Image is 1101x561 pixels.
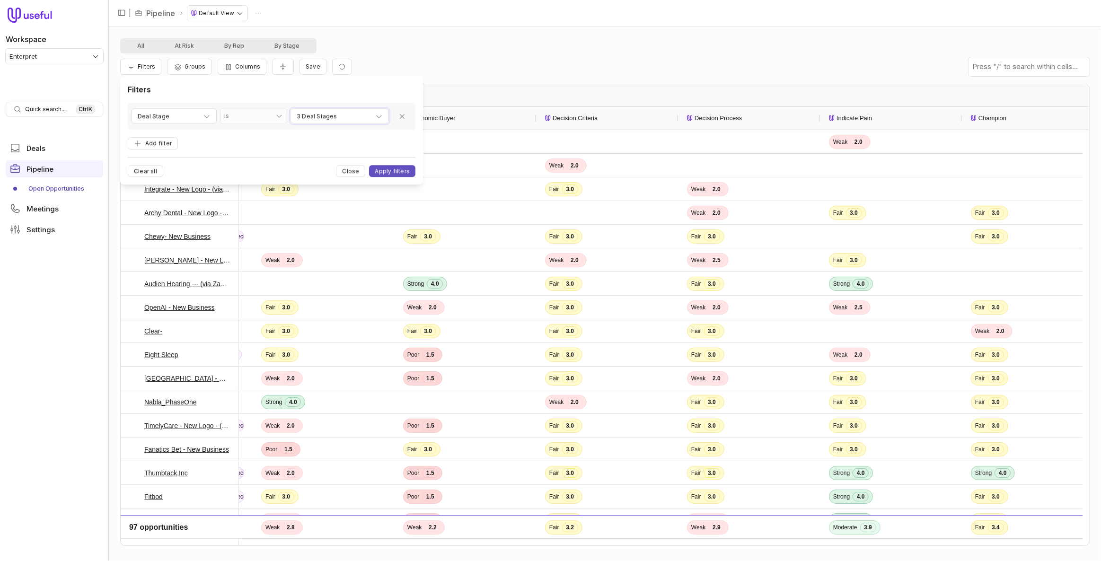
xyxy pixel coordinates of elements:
[975,375,985,382] span: Fair
[833,256,843,264] span: Fair
[282,374,299,383] span: 2.0
[132,109,217,124] button: Deal Stage
[846,208,862,218] span: 3.0
[971,107,1096,130] div: Champion
[265,469,280,477] span: Weak
[833,280,850,288] span: Strong
[278,326,294,336] span: 3.0
[833,469,850,477] span: Strong
[278,303,294,312] span: 3.0
[6,221,103,238] a: Settings
[128,137,178,150] button: Add filter
[144,444,229,455] a: Fanatics Bet - New Business
[988,232,1004,241] span: 3.0
[833,304,847,311] span: Weak
[691,233,701,240] span: Fair
[846,445,862,454] span: 3.0
[278,492,294,501] span: 3.0
[691,469,701,477] span: Fair
[975,209,985,217] span: Fair
[846,397,862,407] span: 3.0
[833,209,843,217] span: Fair
[691,209,705,217] span: Weak
[407,351,419,359] span: Poor
[691,422,701,430] span: Fair
[691,351,701,359] span: Fair
[549,398,564,406] span: Weak
[265,493,275,500] span: Fair
[265,517,280,524] span: Weak
[306,63,320,70] span: Save
[6,34,46,45] label: Workspace
[407,493,419,500] span: Poor
[128,166,163,177] button: Clear all
[393,108,412,124] button: Remove filter
[427,279,443,289] span: 4.0
[975,422,985,430] span: Fair
[833,398,843,406] span: Fair
[407,233,417,240] span: Fair
[708,374,724,383] span: 2.0
[549,162,564,169] span: Weak
[282,516,299,525] span: 2.5
[185,63,205,70] span: Groups
[850,303,866,312] span: 2.5
[422,374,438,383] span: 1.5
[562,184,578,194] span: 3.0
[26,166,53,173] span: Pipeline
[282,468,299,478] span: 2.0
[369,166,415,177] button: Apply filters
[424,303,440,312] span: 2.0
[562,350,578,359] span: 3.0
[278,184,294,194] span: 3.0
[691,517,705,524] span: Weak
[6,140,103,157] a: Deals
[26,145,45,152] span: Deals
[708,208,724,218] span: 2.0
[6,181,103,196] a: Open Opportunities
[969,57,1090,76] input: Press "/" to search within cells...
[566,161,582,170] span: 2.0
[704,350,720,359] span: 3.0
[846,374,862,383] span: 3.0
[833,446,843,453] span: Fair
[138,63,155,70] span: Filters
[144,207,230,219] a: Archy Dental - New Logo - (via Zap Automation)
[833,351,847,359] span: Weak
[975,398,985,406] span: Fair
[562,445,578,454] span: 3.0
[562,421,578,430] span: 3.0
[403,107,528,130] div: Economic Buyer
[144,349,178,360] a: Eight Sleep
[549,469,559,477] span: Fair
[265,327,275,335] span: Fair
[833,422,843,430] span: Fair
[704,326,720,336] span: 3.0
[422,421,438,430] span: 1.5
[265,446,277,453] span: Poor
[291,109,389,124] button: 3 Deal Stages
[850,137,866,147] span: 2.0
[562,326,578,336] span: 3.0
[975,304,985,311] span: Fair
[708,255,724,265] span: 2.5
[691,398,701,406] span: Fair
[265,422,280,430] span: Weak
[833,493,850,500] span: Strong
[235,63,260,70] span: Columns
[297,111,337,123] span: 3 Deal Stages
[553,113,598,124] span: Decision Criteria
[691,304,705,311] span: Weak
[6,181,103,196] div: Pipeline submenu
[545,107,670,130] div: Decision Criteria
[846,255,862,265] span: 3.0
[407,517,419,524] span: Poor
[562,303,578,312] span: 3.0
[6,200,103,217] a: Meetings
[691,446,701,453] span: Fair
[988,492,1004,501] span: 3.0
[285,397,301,407] span: 4.0
[26,226,55,233] span: Settings
[144,231,211,242] a: Chewy- New Business
[144,254,230,266] a: [PERSON_NAME] - New Logo - (via Zap Automation)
